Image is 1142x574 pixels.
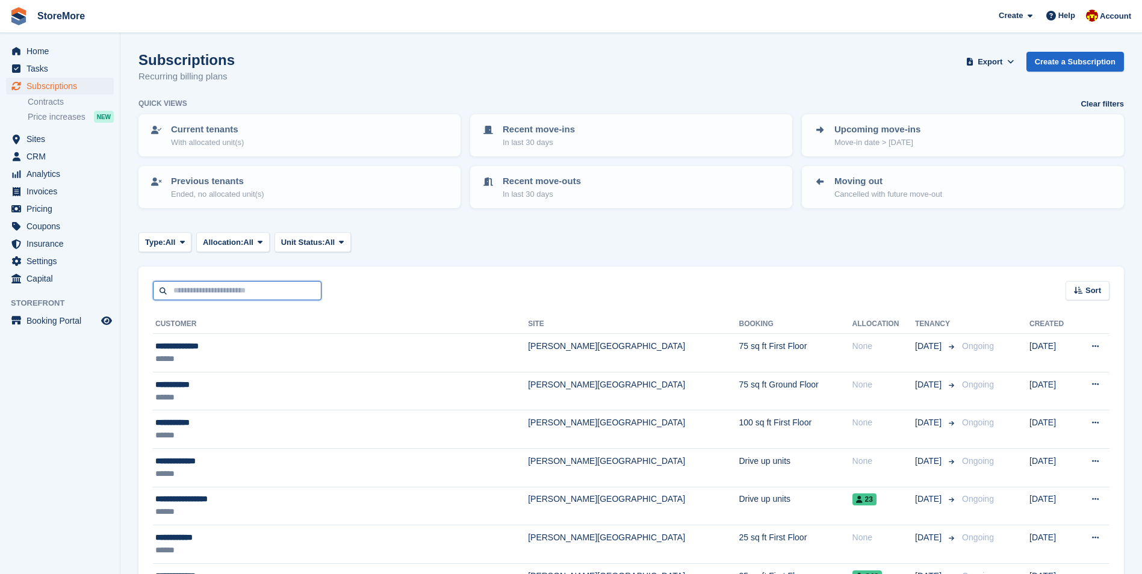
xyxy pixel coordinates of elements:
th: Tenancy [915,315,957,334]
span: All [325,236,335,248]
p: Move-in date > [DATE] [834,137,920,149]
span: Ongoing [962,380,994,389]
img: Store More Team [1086,10,1098,22]
span: 23 [852,493,877,505]
span: Storefront [11,297,120,309]
span: Account [1100,10,1131,22]
td: [DATE] [1029,372,1076,410]
span: Export [978,56,1002,68]
a: Clear filters [1081,98,1124,110]
span: [DATE] [915,378,944,391]
td: [PERSON_NAME][GEOGRAPHIC_DATA] [528,487,739,525]
span: Sort [1085,285,1101,297]
td: 75 sq ft First Floor [739,334,852,372]
a: menu [6,131,114,147]
a: menu [6,148,114,165]
span: [DATE] [915,493,944,505]
th: Site [528,315,739,334]
a: Moving out Cancelled with future move-out [803,167,1123,207]
div: None [852,378,915,391]
span: Insurance [26,235,99,252]
a: menu [6,60,114,77]
a: Contracts [28,96,114,108]
th: Booking [739,315,852,334]
a: Recent move-outs In last 30 days [471,167,791,207]
a: Preview store [99,313,114,328]
span: Analytics [26,165,99,182]
span: All [243,236,253,248]
span: Ongoing [962,341,994,351]
div: None [852,416,915,429]
a: menu [6,43,114,60]
span: Ongoing [962,456,994,466]
td: [DATE] [1029,410,1076,449]
span: Tasks [26,60,99,77]
a: Previous tenants Ended, no allocated unit(s) [140,167,459,207]
p: Ended, no allocated unit(s) [171,188,264,200]
a: menu [6,235,114,252]
th: Created [1029,315,1076,334]
span: Price increases [28,111,85,123]
span: Unit Status: [281,236,325,248]
p: Recent move-ins [503,123,575,137]
a: Price increases NEW [28,110,114,123]
td: [PERSON_NAME][GEOGRAPHIC_DATA] [528,448,739,487]
span: All [166,236,176,248]
p: In last 30 days [503,188,581,200]
div: NEW [94,111,114,123]
h1: Subscriptions [138,52,235,68]
span: CRM [26,148,99,165]
span: Sites [26,131,99,147]
button: Type: All [138,232,191,252]
a: Create a Subscription [1026,52,1124,72]
span: Create [999,10,1023,22]
a: menu [6,312,114,329]
a: Current tenants With allocated unit(s) [140,116,459,155]
span: Subscriptions [26,78,99,94]
a: menu [6,253,114,270]
a: Upcoming move-ins Move-in date > [DATE] [803,116,1123,155]
span: Allocation: [203,236,243,248]
span: Invoices [26,183,99,200]
td: [DATE] [1029,448,1076,487]
td: 25 sq ft First Floor [739,525,852,564]
span: [DATE] [915,416,944,429]
a: Recent move-ins In last 30 days [471,116,791,155]
p: With allocated unit(s) [171,137,244,149]
a: menu [6,200,114,217]
td: [DATE] [1029,487,1076,525]
th: Customer [153,315,528,334]
p: Cancelled with future move-out [834,188,942,200]
p: Previous tenants [171,174,264,188]
p: In last 30 days [503,137,575,149]
td: 100 sq ft First Floor [739,410,852,449]
p: Recent move-outs [503,174,581,188]
td: [PERSON_NAME][GEOGRAPHIC_DATA] [528,410,739,449]
a: menu [6,218,114,235]
span: [DATE] [915,340,944,353]
th: Allocation [852,315,915,334]
p: Moving out [834,174,942,188]
td: 75 sq ft Ground Floor [739,372,852,410]
span: [DATE] [915,455,944,468]
td: Drive up units [739,487,852,525]
td: [DATE] [1029,334,1076,372]
a: menu [6,183,114,200]
span: Pricing [26,200,99,217]
button: Allocation: All [196,232,270,252]
p: Upcoming move-ins [834,123,920,137]
td: [PERSON_NAME][GEOGRAPHIC_DATA] [528,372,739,410]
span: Ongoing [962,418,994,427]
p: Recurring billing plans [138,70,235,84]
td: [PERSON_NAME][GEOGRAPHIC_DATA] [528,334,739,372]
span: Home [26,43,99,60]
td: [DATE] [1029,525,1076,564]
a: menu [6,78,114,94]
span: Ongoing [962,494,994,504]
button: Unit Status: All [275,232,351,252]
a: menu [6,165,114,182]
a: StoreMore [33,6,90,26]
div: None [852,455,915,468]
h6: Quick views [138,98,187,109]
span: Ongoing [962,532,994,542]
